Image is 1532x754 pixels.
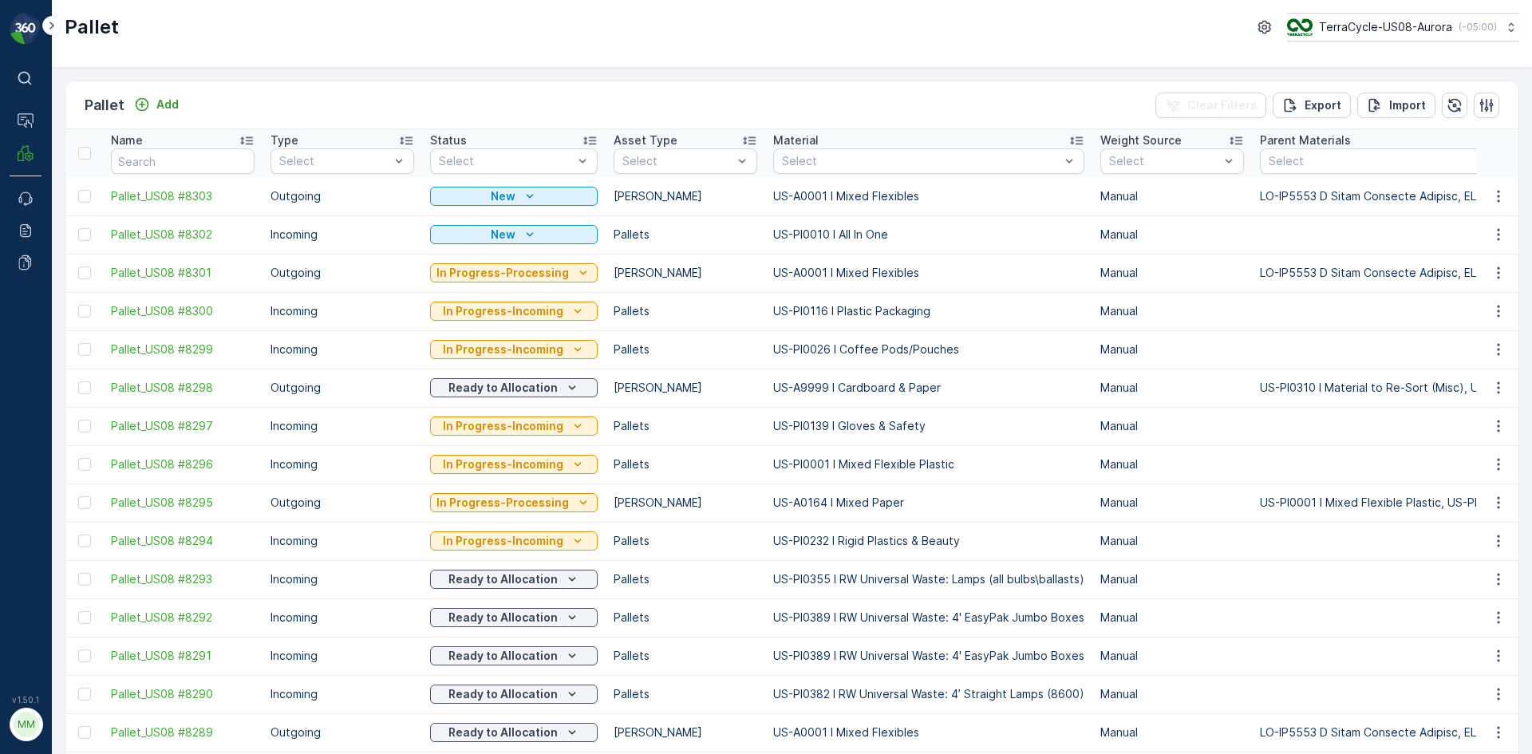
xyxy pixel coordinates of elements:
[270,571,414,587] p: Incoming
[430,263,598,282] button: In Progress-Processing
[78,726,91,739] div: Toggle Row Selected
[773,610,1084,626] p: US-PI0389 I RW Universal Waste: 4' EasyPak Jumbo Boxes
[430,608,598,627] button: Ready to Allocation
[1155,93,1266,118] button: Clear Filters
[111,648,255,664] a: Pallet_US08 #8291
[773,227,1084,243] p: US-PI0010 I All In One
[614,265,757,281] p: [PERSON_NAME]
[430,493,598,512] button: In Progress-Processing
[439,153,573,169] p: Select
[614,610,757,626] p: Pallets
[1100,265,1244,281] p: Manual
[78,266,91,279] div: Toggle Row Selected
[1287,13,1519,41] button: TerraCycle-US08-Aurora(-05:00)
[78,649,91,662] div: Toggle Row Selected
[430,455,598,474] button: In Progress-Incoming
[773,571,1084,587] p: US-PI0355 I RW Universal Waste: Lamps (all bulbs\ballasts)
[111,610,255,626] a: Pallet_US08 #8292
[773,265,1084,281] p: US-A0001 I Mixed Flexibles
[78,420,91,432] div: Toggle Row Selected
[430,225,598,244] button: New
[111,380,255,396] a: Pallet_US08 #8298
[111,418,255,434] a: Pallet_US08 #8297
[491,227,515,243] p: New
[448,571,558,587] p: Ready to Allocation
[1109,153,1219,169] p: Select
[111,724,255,740] a: Pallet_US08 #8289
[78,573,91,586] div: Toggle Row Selected
[773,686,1084,702] p: US-PI0382 I RW Universal Waste: 4’ Straight Lamps (8600)
[448,380,558,396] p: Ready to Allocation
[270,533,414,549] p: Incoming
[430,187,598,206] button: New
[1100,533,1244,549] p: Manual
[443,456,563,472] p: In Progress-Incoming
[111,533,255,549] span: Pallet_US08 #8294
[1100,456,1244,472] p: Manual
[430,302,598,321] button: In Progress-Incoming
[614,571,757,587] p: Pallets
[614,495,757,511] p: [PERSON_NAME]
[773,380,1084,396] p: US-A9999 I Cardboard & Paper
[78,228,91,241] div: Toggle Row Selected
[1187,97,1257,113] p: Clear Filters
[111,265,255,281] a: Pallet_US08 #8301
[270,686,414,702] p: Incoming
[111,686,255,702] a: Pallet_US08 #8290
[436,265,569,281] p: In Progress-Processing
[773,495,1084,511] p: US-A0164 I Mixed Paper
[270,456,414,472] p: Incoming
[1100,303,1244,319] p: Manual
[111,341,255,357] a: Pallet_US08 #8299
[111,132,143,148] p: Name
[78,190,91,203] div: Toggle Row Selected
[1319,19,1452,35] p: TerraCycle-US08-Aurora
[1100,571,1244,587] p: Manual
[78,496,91,509] div: Toggle Row Selected
[270,227,414,243] p: Incoming
[111,227,255,243] a: Pallet_US08 #8302
[622,153,732,169] p: Select
[78,535,91,547] div: Toggle Row Selected
[270,303,414,319] p: Incoming
[430,646,598,665] button: Ready to Allocation
[430,340,598,359] button: In Progress-Incoming
[111,495,255,511] a: Pallet_US08 #8295
[1100,648,1244,664] p: Manual
[1100,132,1182,148] p: Weight Source
[773,341,1084,357] p: US-PI0026 I Coffee Pods/Pouches
[773,132,819,148] p: Material
[614,303,757,319] p: Pallets
[1100,495,1244,511] p: Manual
[1389,97,1426,113] p: Import
[270,648,414,664] p: Incoming
[1100,341,1244,357] p: Manual
[78,343,91,356] div: Toggle Row Selected
[773,418,1084,434] p: US-PI0139 I Gloves & Safety
[270,610,414,626] p: Incoming
[270,132,298,148] p: Type
[1100,418,1244,434] p: Manual
[270,188,414,204] p: Outgoing
[270,380,414,396] p: Outgoing
[436,495,569,511] p: In Progress-Processing
[111,571,255,587] a: Pallet_US08 #8293
[430,685,598,704] button: Ready to Allocation
[111,148,255,174] input: Search
[614,686,757,702] p: Pallets
[111,456,255,472] span: Pallet_US08 #8296
[448,724,558,740] p: Ready to Allocation
[1273,93,1351,118] button: Export
[279,153,389,169] p: Select
[448,610,558,626] p: Ready to Allocation
[10,13,41,45] img: logo
[78,688,91,701] div: Toggle Row Selected
[448,686,558,702] p: Ready to Allocation
[491,188,515,204] p: New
